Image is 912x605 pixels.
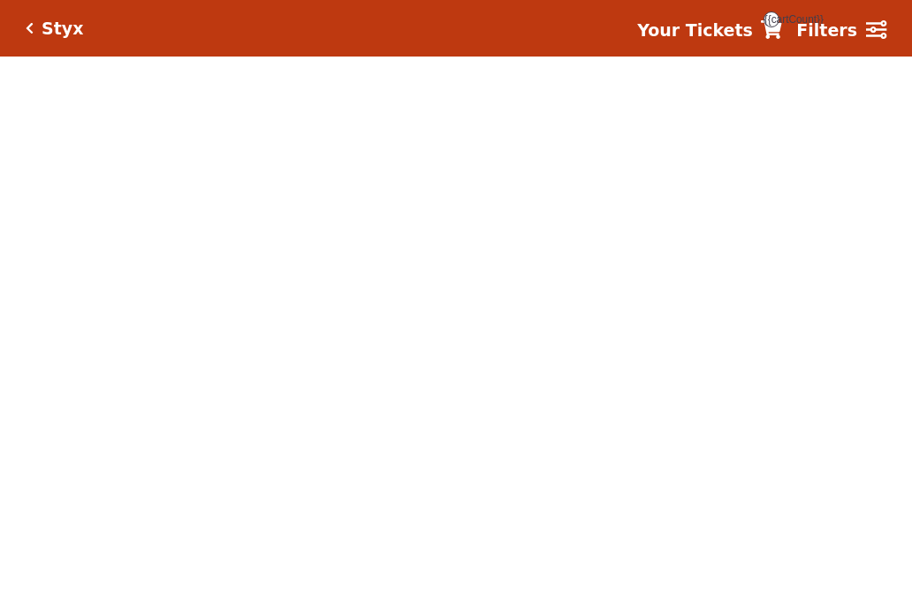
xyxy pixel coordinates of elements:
strong: Filters [796,20,857,40]
a: Click here to go back to filters [26,22,34,34]
h5: Styx [42,19,83,39]
a: Your Tickets {{cartCount}} [637,18,782,43]
strong: Your Tickets [637,20,753,40]
a: Filters [796,18,886,43]
span: {{cartCount}} [764,11,779,27]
